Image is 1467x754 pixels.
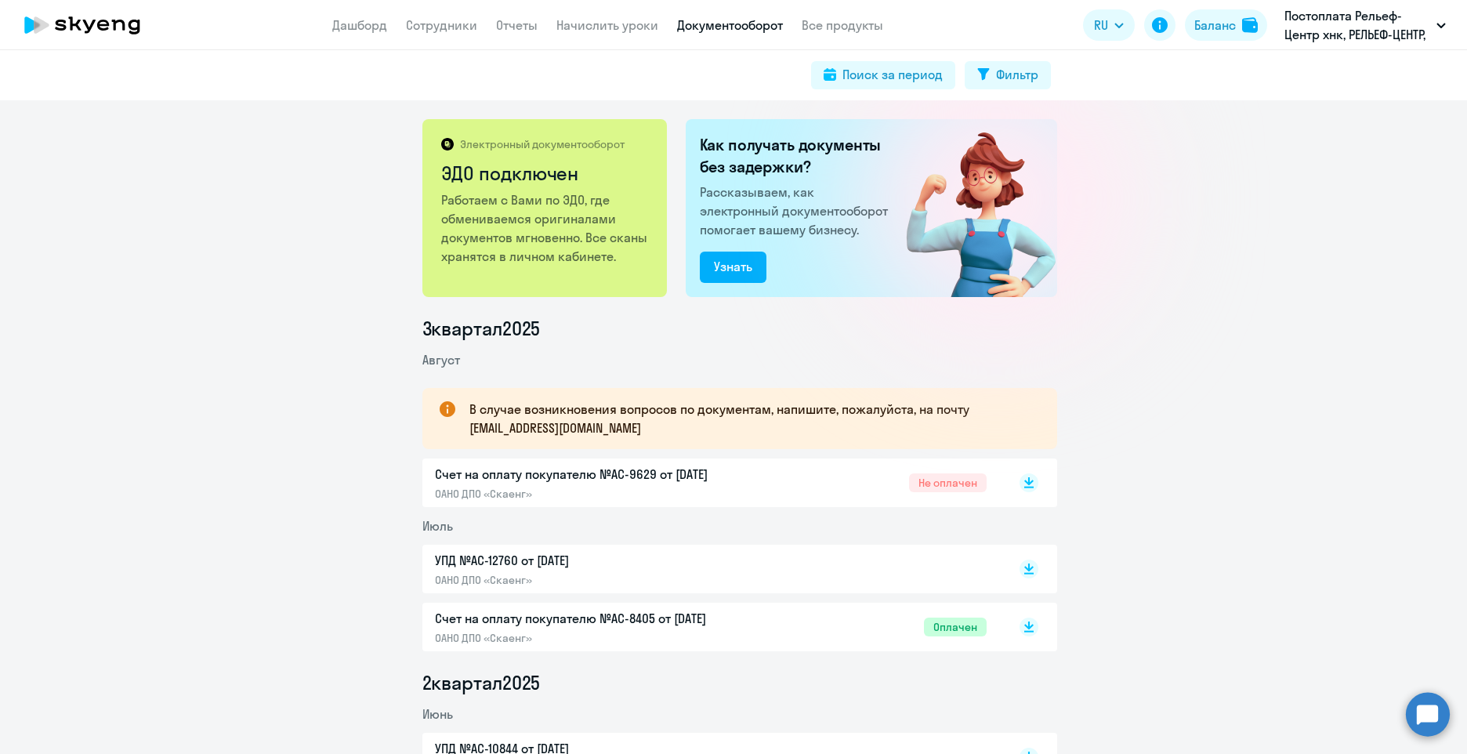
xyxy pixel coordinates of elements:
[811,61,955,89] button: Поиск за период
[714,257,752,276] div: Узнать
[1194,16,1236,34] div: Баланс
[802,17,883,33] a: Все продукты
[469,400,1029,437] p: В случае возникновения вопросов по документам, напишите, пожалуйста, на почту [EMAIL_ADDRESS][DOM...
[435,573,764,587] p: ОАНО ДПО «Скаенг»
[842,65,943,84] div: Поиск за период
[422,706,453,722] span: Июнь
[1277,6,1454,44] button: Постоплата Рельеф-Центр хнк, РЕЛЬЕФ-ЦЕНТР, ООО
[700,134,894,178] h2: Как получать документы без задержки?
[435,609,987,645] a: Счет на оплату покупателю №AC-8405 от [DATE]ОАНО ДПО «Скаенг»Оплачен
[460,137,625,151] p: Электронный документооборот
[1185,9,1267,41] button: Балансbalance
[435,465,987,501] a: Счет на оплату покупателю №AC-9629 от [DATE]ОАНО ДПО «Скаенг»Не оплачен
[422,518,453,534] span: Июль
[1094,16,1108,34] span: RU
[435,465,764,484] p: Счет на оплату покупателю №AC-9629 от [DATE]
[1284,6,1430,44] p: Постоплата Рельеф-Центр хнк, РЕЛЬЕФ-ЦЕНТР, ООО
[909,473,987,492] span: Не оплачен
[435,551,764,570] p: УПД №AC-12760 от [DATE]
[435,609,764,628] p: Счет на оплату покупателю №AC-8405 от [DATE]
[1242,17,1258,33] img: balance
[435,551,987,587] a: УПД №AC-12760 от [DATE]ОАНО ДПО «Скаенг»
[700,183,894,239] p: Рассказываем, как электронный документооборот помогает вашему бизнесу.
[556,17,658,33] a: Начислить уроки
[881,119,1057,297] img: connected
[435,487,764,501] p: ОАНО ДПО «Скаенг»
[422,670,1057,695] li: 2 квартал 2025
[965,61,1051,89] button: Фильтр
[422,352,460,368] span: Август
[924,618,987,636] span: Оплачен
[677,17,783,33] a: Документооборот
[1083,9,1135,41] button: RU
[332,17,387,33] a: Дашборд
[496,17,538,33] a: Отчеты
[435,631,764,645] p: ОАНО ДПО «Скаенг»
[700,252,766,283] button: Узнать
[422,316,1057,341] li: 3 квартал 2025
[406,17,477,33] a: Сотрудники
[996,65,1038,84] div: Фильтр
[441,190,650,266] p: Работаем с Вами по ЭДО, где обмениваемся оригиналами документов мгновенно. Все сканы хранятся в л...
[441,161,650,186] h2: ЭДО подключен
